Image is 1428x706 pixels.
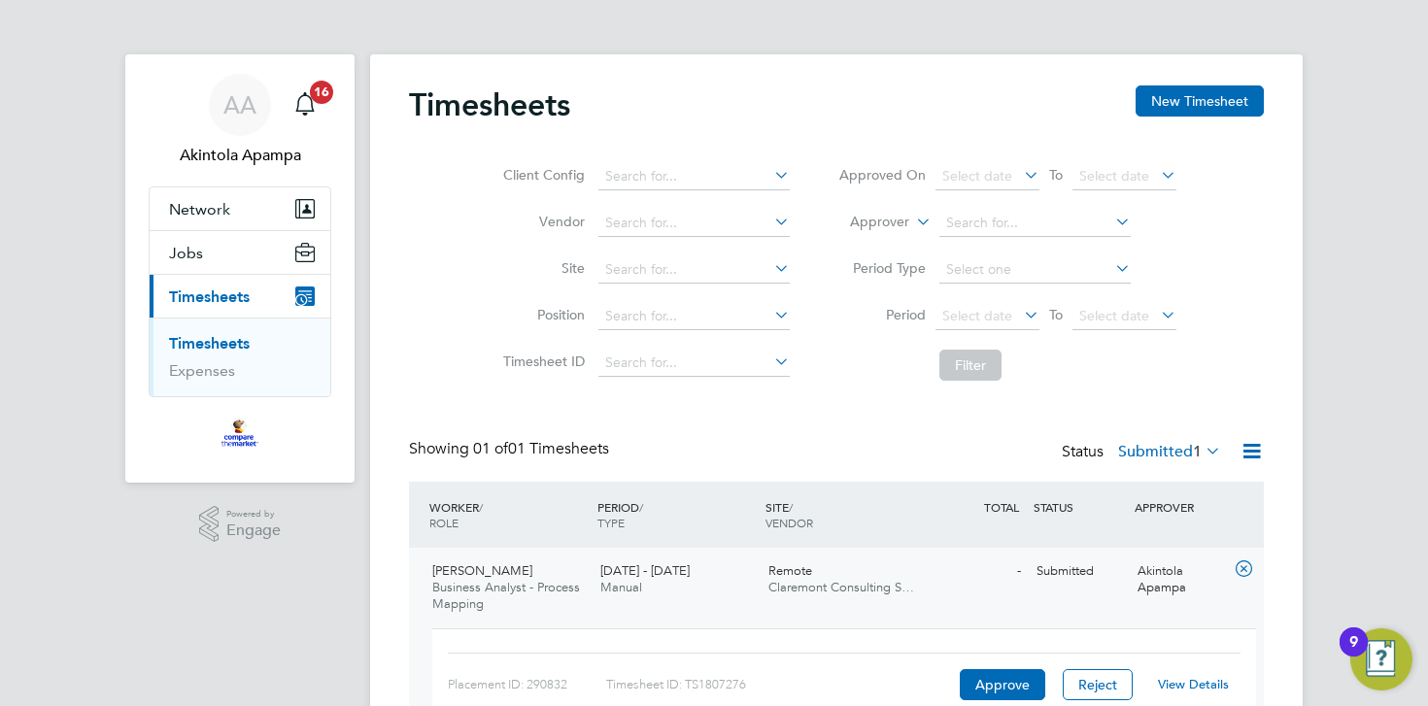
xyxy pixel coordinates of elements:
span: VENDOR [765,515,813,530]
label: Timesheet ID [497,353,585,370]
span: [PERSON_NAME] [432,562,532,579]
span: 01 Timesheets [473,439,609,458]
a: Timesheets [169,334,250,353]
div: Placement ID: 290832 [448,669,606,700]
span: TYPE [597,515,625,530]
span: Manual [600,579,642,595]
span: TOTAL [984,499,1019,515]
span: Select date [942,167,1012,185]
img: bglgroup-logo-retina.png [221,417,257,448]
div: APPROVER [1130,489,1231,524]
input: Search for... [598,303,790,330]
span: Powered by [226,506,281,522]
label: Approved On [838,166,926,184]
input: Select one [939,256,1131,284]
span: Jobs [169,244,203,262]
div: Status [1062,439,1225,466]
div: Timesheets [150,318,330,396]
button: Network [150,187,330,230]
button: Reject [1063,669,1133,700]
span: / [789,499,793,515]
span: 16 [310,81,333,104]
div: WORKER [425,489,593,540]
a: View Details [1158,676,1229,692]
label: Position [497,306,585,323]
div: Submitted [1029,555,1130,588]
span: Remote [768,562,812,579]
button: Open Resource Center, 9 new notifications [1350,628,1412,690]
span: Network [169,200,230,219]
a: Expenses [169,361,235,380]
span: Engage [226,522,281,539]
label: Client Config [497,166,585,184]
a: Go to home page [149,417,331,448]
span: To [1043,162,1069,187]
div: Timesheet ID: TS1807276 [606,669,955,700]
a: 16 [286,74,324,136]
input: Search for... [598,350,790,377]
input: Search for... [598,163,790,190]
span: AA [223,92,256,118]
label: Site [497,259,585,277]
span: Claremont Consulting S… [768,579,914,595]
span: Timesheets [169,287,250,306]
span: / [639,499,643,515]
span: To [1043,302,1069,327]
label: Approver [822,213,909,232]
label: Period Type [838,259,926,277]
button: Approve [960,669,1045,700]
div: - [928,555,1029,588]
a: AAAkintola Apampa [149,74,331,167]
button: Filter [939,350,1002,381]
h2: Timesheets [409,85,570,124]
input: Search for... [598,210,790,237]
input: Search for... [939,210,1131,237]
button: New Timesheet [1136,85,1264,117]
span: 1 [1193,442,1202,461]
span: 01 of [473,439,508,458]
span: Business Analyst - Process Mapping [432,579,580,612]
label: Period [838,306,926,323]
label: Submitted [1118,442,1221,461]
label: Vendor [497,213,585,230]
span: [DATE] - [DATE] [600,562,690,579]
div: SITE [761,489,929,540]
button: Timesheets [150,275,330,318]
div: Akintola Apampa [1130,555,1231,604]
a: Powered byEngage [199,506,282,543]
span: Select date [1079,167,1149,185]
div: STATUS [1029,489,1130,524]
span: Select date [942,307,1012,324]
div: 9 [1349,642,1358,667]
span: ROLE [429,515,459,530]
div: PERIOD [593,489,761,540]
span: Akintola Apampa [149,144,331,167]
input: Search for... [598,256,790,284]
span: / [479,499,483,515]
div: Showing [409,439,613,459]
button: Jobs [150,231,330,274]
nav: Main navigation [125,54,355,483]
span: Select date [1079,307,1149,324]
